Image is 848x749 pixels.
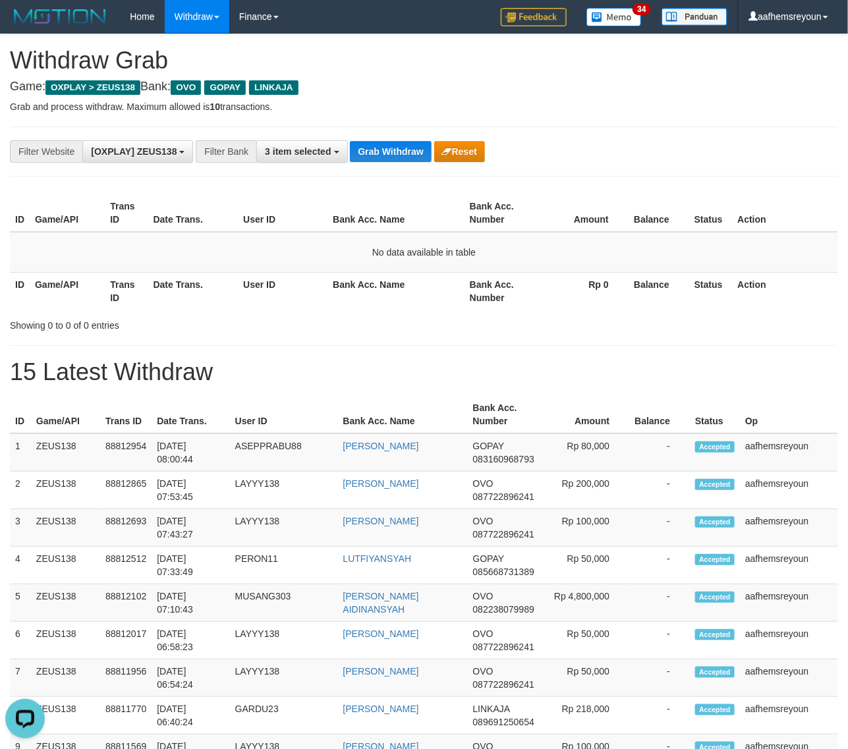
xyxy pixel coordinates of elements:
[465,272,540,310] th: Bank Acc. Number
[100,472,152,509] td: 88812865
[196,140,256,163] div: Filter Bank
[545,509,629,547] td: Rp 100,000
[473,717,534,727] span: Copy 089691250654 to clipboard
[586,8,642,26] img: Button%20Memo.svg
[545,472,629,509] td: Rp 200,000
[740,584,838,622] td: aafhemsreyoun
[100,584,152,622] td: 88812102
[91,146,177,157] span: [OXPLAY] ZEUS138
[473,454,534,464] span: Copy 083160968793 to clipboard
[10,7,110,26] img: MOTION_logo.png
[740,472,838,509] td: aafhemsreyoun
[152,622,229,659] td: [DATE] 06:58:23
[230,659,338,697] td: LAYYY138
[695,441,735,453] span: Accepted
[210,101,220,112] strong: 10
[10,194,30,232] th: ID
[230,697,338,735] td: GARDU23
[31,472,100,509] td: ZEUS138
[662,8,727,26] img: panduan.png
[10,47,838,74] h1: Withdraw Grab
[740,433,838,472] td: aafhemsreyoun
[148,272,239,310] th: Date Trans.
[10,396,31,433] th: ID
[265,146,331,157] span: 3 item selected
[30,272,105,310] th: Game/API
[545,433,629,472] td: Rp 80,000
[338,396,468,433] th: Bank Acc. Name
[629,697,690,735] td: -
[473,704,510,714] span: LINKAJA
[689,194,733,232] th: Status
[82,140,193,163] button: [OXPLAY] ZEUS138
[545,584,629,622] td: Rp 4,800,000
[10,433,31,472] td: 1
[249,80,298,95] span: LINKAJA
[10,622,31,659] td: 6
[31,547,100,584] td: ZEUS138
[629,272,689,310] th: Balance
[629,396,690,433] th: Balance
[740,622,838,659] td: aafhemsreyoun
[100,433,152,472] td: 88812954
[10,272,30,310] th: ID
[31,622,100,659] td: ZEUS138
[10,80,838,94] h4: Game: Bank:
[152,547,229,584] td: [DATE] 07:33:49
[230,396,338,433] th: User ID
[152,509,229,547] td: [DATE] 07:43:27
[100,509,152,547] td: 88812693
[545,697,629,735] td: Rp 218,000
[5,5,45,45] button: Open LiveChat chat widget
[100,547,152,584] td: 88812512
[629,584,690,622] td: -
[343,553,412,564] a: LUTFIYANSYAH
[10,232,838,273] td: No data available in table
[152,697,229,735] td: [DATE] 06:40:24
[545,622,629,659] td: Rp 50,000
[732,272,838,310] th: Action
[105,272,148,310] th: Trans ID
[740,697,838,735] td: aafhemsreyoun
[545,659,629,697] td: Rp 50,000
[10,659,31,697] td: 7
[10,472,31,509] td: 2
[10,100,838,113] p: Grab and process withdraw. Maximum allowed is transactions.
[473,679,534,690] span: Copy 087722896241 to clipboard
[465,194,540,232] th: Bank Acc. Number
[539,194,629,232] th: Amount
[230,547,338,584] td: PERON11
[327,194,465,232] th: Bank Acc. Name
[148,194,239,232] th: Date Trans.
[695,592,735,603] span: Accepted
[740,547,838,584] td: aafhemsreyoun
[695,629,735,640] span: Accepted
[100,697,152,735] td: 88811770
[468,396,545,433] th: Bank Acc. Number
[473,516,494,526] span: OVO
[473,478,494,489] span: OVO
[343,591,419,615] a: [PERSON_NAME] AIDINANSYAH
[695,479,735,490] span: Accepted
[473,529,534,540] span: Copy 087722896241 to clipboard
[740,659,838,697] td: aafhemsreyoun
[539,272,629,310] th: Rp 0
[152,584,229,622] td: [DATE] 07:10:43
[740,396,838,433] th: Op
[695,554,735,565] span: Accepted
[343,704,419,714] a: [PERSON_NAME]
[629,659,690,697] td: -
[690,396,740,433] th: Status
[152,472,229,509] td: [DATE] 07:53:45
[695,516,735,528] span: Accepted
[473,666,494,677] span: OVO
[105,194,148,232] th: Trans ID
[689,272,733,310] th: Status
[473,567,534,577] span: Copy 085668731389 to clipboard
[100,622,152,659] td: 88812017
[31,584,100,622] td: ZEUS138
[343,478,419,489] a: [PERSON_NAME]
[740,509,838,547] td: aafhemsreyoun
[31,697,100,735] td: ZEUS138
[434,141,485,162] button: Reset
